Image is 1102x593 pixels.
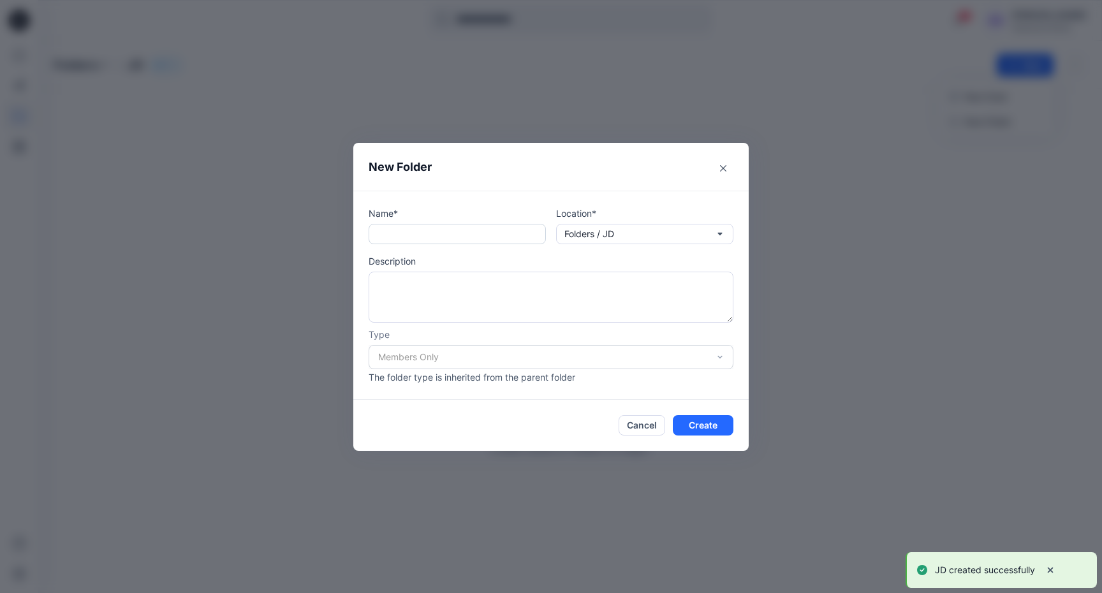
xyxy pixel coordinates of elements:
p: Folders / JD [564,227,614,241]
header: New Folder [353,143,749,191]
button: Close [713,158,733,179]
button: Cancel [619,415,665,436]
p: Name* [369,207,546,220]
button: Folders / JD [556,224,733,244]
p: The folder type is inherited from the parent folder [369,370,733,384]
button: Create [673,415,733,436]
p: Type [369,328,733,341]
p: JD created successfully [935,562,1035,578]
div: Notifications-bottom-right [900,547,1102,593]
p: Location* [556,207,733,220]
p: Description [369,254,733,268]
